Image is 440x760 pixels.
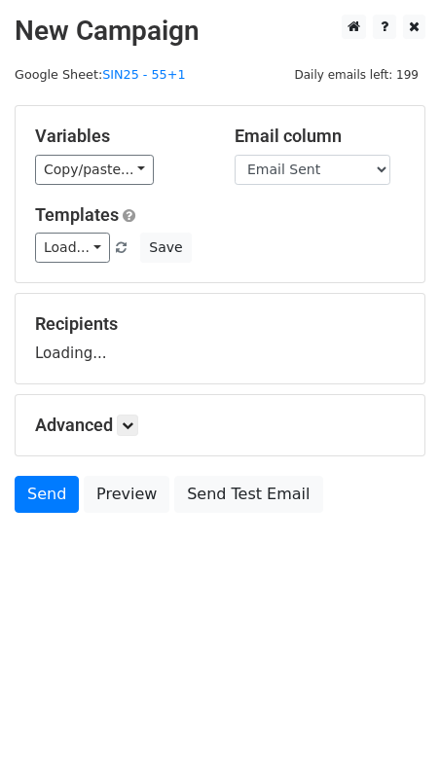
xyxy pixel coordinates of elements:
[174,476,322,513] a: Send Test Email
[15,67,186,82] small: Google Sheet:
[35,204,119,225] a: Templates
[140,233,191,263] button: Save
[15,476,79,513] a: Send
[84,476,169,513] a: Preview
[287,64,425,86] span: Daily emails left: 199
[35,126,205,147] h5: Variables
[35,313,405,364] div: Loading...
[35,155,154,185] a: Copy/paste...
[35,415,405,436] h5: Advanced
[235,126,405,147] h5: Email column
[15,15,425,48] h2: New Campaign
[102,67,185,82] a: SIN25 - 55+1
[287,67,425,82] a: Daily emails left: 199
[35,233,110,263] a: Load...
[35,313,405,335] h5: Recipients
